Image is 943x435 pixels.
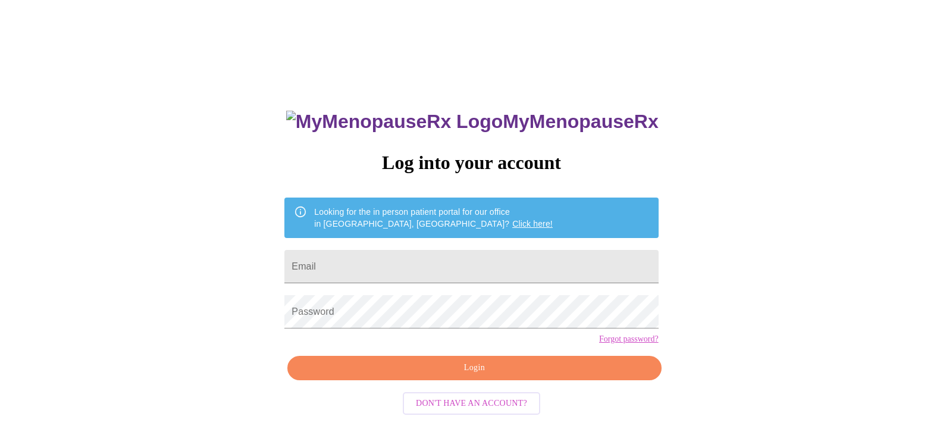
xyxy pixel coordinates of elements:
[286,111,659,133] h3: MyMenopauseRx
[284,152,658,174] h3: Log into your account
[403,392,540,415] button: Don't have an account?
[512,219,553,229] a: Click here!
[314,201,553,234] div: Looking for the in person patient portal for our office in [GEOGRAPHIC_DATA], [GEOGRAPHIC_DATA]?
[599,334,659,344] a: Forgot password?
[286,111,503,133] img: MyMenopauseRx Logo
[301,361,647,375] span: Login
[400,398,543,408] a: Don't have an account?
[416,396,527,411] span: Don't have an account?
[287,356,661,380] button: Login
